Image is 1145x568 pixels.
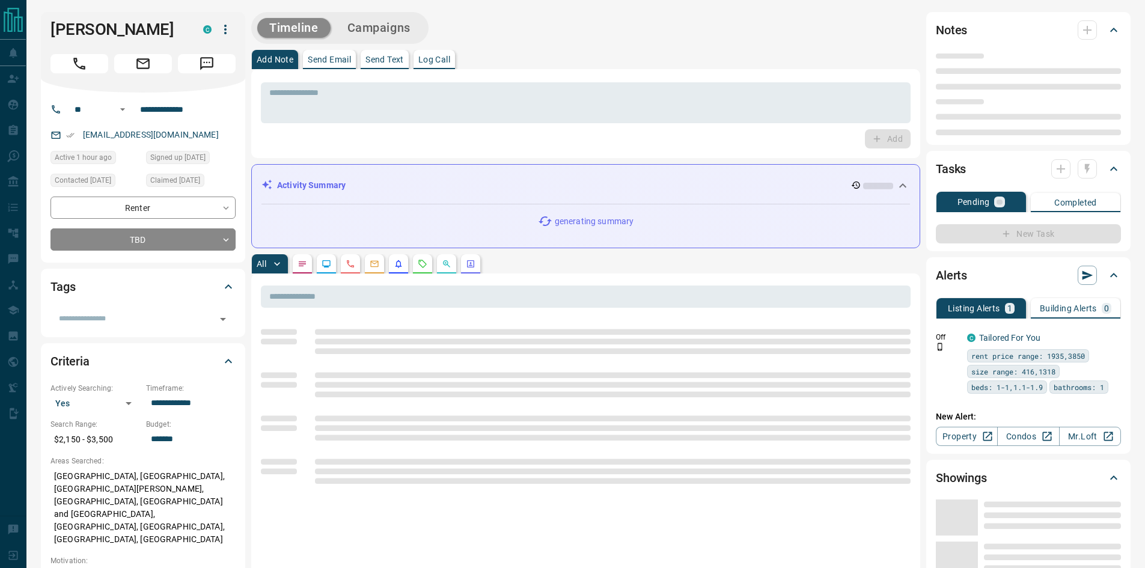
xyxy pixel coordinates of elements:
[115,102,130,117] button: Open
[971,365,1055,377] span: size range: 416,1318
[370,259,379,269] svg: Emails
[55,174,111,186] span: Contacted [DATE]
[308,55,351,64] p: Send Email
[936,20,967,40] h2: Notes
[50,555,236,566] p: Motivation:
[50,383,140,394] p: Actively Searching:
[257,55,293,64] p: Add Note
[466,259,475,269] svg: Agent Actions
[257,18,331,38] button: Timeline
[257,260,266,268] p: All
[971,350,1085,362] span: rent price range: 1935,3850
[1104,304,1109,313] p: 0
[936,332,960,343] p: Off
[50,430,140,450] p: $2,150 - $3,500
[936,16,1121,44] div: Notes
[365,55,404,64] p: Send Text
[50,352,90,371] h2: Criteria
[298,259,307,269] svg: Notes
[50,174,140,191] div: Sat Aug 09 2025
[146,174,236,191] div: Sat Aug 09 2025
[50,54,108,73] span: Call
[50,151,140,168] div: Mon Sep 15 2025
[394,259,403,269] svg: Listing Alerts
[66,131,75,139] svg: Email Verified
[957,198,990,206] p: Pending
[150,151,206,163] span: Signed up [DATE]
[50,228,236,251] div: TBD
[146,383,236,394] p: Timeframe:
[936,468,987,487] h2: Showings
[146,419,236,430] p: Budget:
[555,215,634,228] p: generating summary
[979,333,1040,343] a: Tailored For You
[346,259,355,269] svg: Calls
[50,456,236,466] p: Areas Searched:
[50,347,236,376] div: Criteria
[261,174,910,197] div: Activity Summary
[1054,198,1097,207] p: Completed
[146,151,236,168] div: Fri Aug 08 2025
[50,419,140,430] p: Search Range:
[150,174,200,186] span: Claimed [DATE]
[50,394,140,413] div: Yes
[215,311,231,328] button: Open
[1054,381,1104,393] span: bathrooms: 1
[948,304,1000,313] p: Listing Alerts
[1059,427,1121,446] a: Mr.Loft
[203,25,212,34] div: condos.ca
[50,466,236,549] p: [GEOGRAPHIC_DATA], [GEOGRAPHIC_DATA], [GEOGRAPHIC_DATA][PERSON_NAME], [GEOGRAPHIC_DATA], [GEOGRAP...
[50,20,185,39] h1: [PERSON_NAME]
[418,259,427,269] svg: Requests
[1007,304,1012,313] p: 1
[1040,304,1097,313] p: Building Alerts
[418,55,450,64] p: Log Call
[967,334,976,342] div: condos.ca
[50,272,236,301] div: Tags
[936,261,1121,290] div: Alerts
[55,151,112,163] span: Active 1 hour ago
[936,266,967,285] h2: Alerts
[936,343,944,351] svg: Push Notification Only
[83,130,219,139] a: [EMAIL_ADDRESS][DOMAIN_NAME]
[971,381,1043,393] span: beds: 1-1,1.1-1.9
[114,54,172,73] span: Email
[442,259,451,269] svg: Opportunities
[277,179,346,192] p: Activity Summary
[335,18,423,38] button: Campaigns
[50,197,236,219] div: Renter
[936,154,1121,183] div: Tasks
[50,277,75,296] h2: Tags
[936,411,1121,423] p: New Alert:
[936,463,1121,492] div: Showings
[997,427,1059,446] a: Condos
[178,54,236,73] span: Message
[322,259,331,269] svg: Lead Browsing Activity
[936,159,966,179] h2: Tasks
[936,427,998,446] a: Property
